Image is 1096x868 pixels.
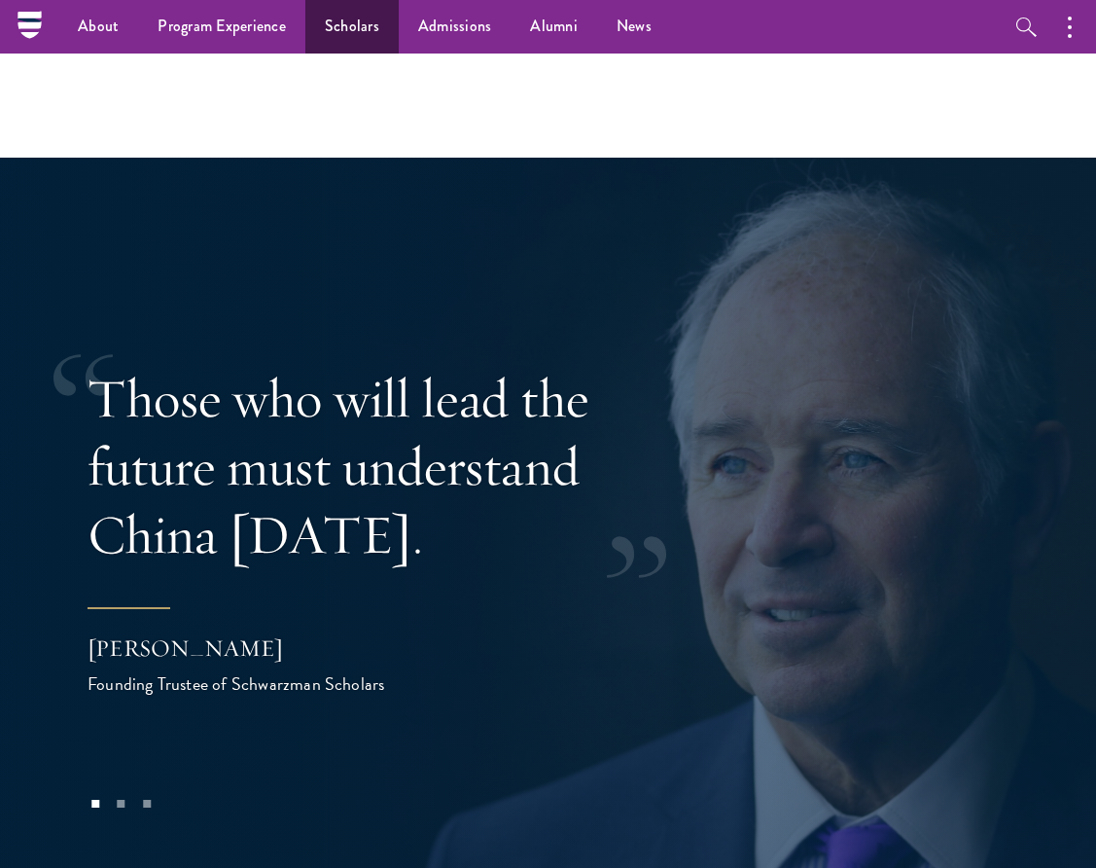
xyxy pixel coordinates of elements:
[88,364,720,568] p: Those who will lead the future must understand China [DATE].
[88,670,477,698] div: Founding Trustee of Schwarzman Scholars
[134,791,159,816] button: 3 of 3
[83,791,108,816] button: 1 of 3
[108,791,133,816] button: 2 of 3
[88,632,477,665] div: [PERSON_NAME]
